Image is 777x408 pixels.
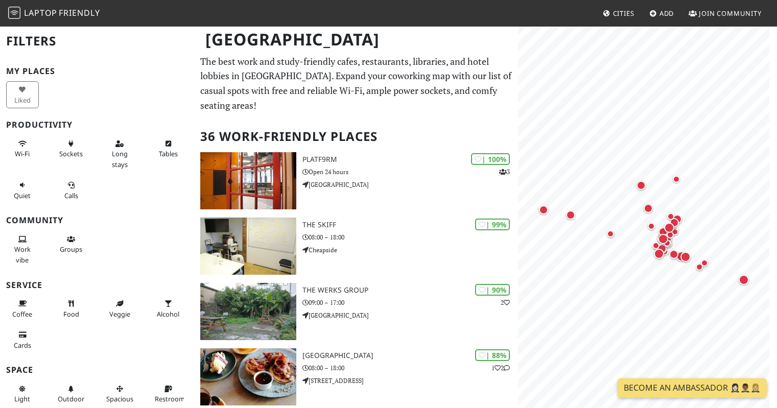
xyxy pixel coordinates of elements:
button: Sockets [55,135,87,162]
button: Quiet [6,177,39,204]
button: Tables [152,135,184,162]
h3: My Places [6,66,188,76]
p: 1 2 [491,363,510,373]
h3: Community [6,215,188,225]
div: Map marker [678,250,693,264]
img: LaptopFriendly [8,7,20,19]
img: PLATF9RM [200,152,296,209]
span: Video/audio calls [64,191,78,200]
span: Food [63,309,79,319]
div: Map marker [656,232,670,246]
span: Group tables [60,245,82,254]
span: Natural light [14,394,30,403]
p: 08:00 – 18:00 [302,232,519,242]
button: Cards [6,326,39,353]
span: Alcohol [157,309,179,319]
span: Quiet [14,191,31,200]
button: Food [55,295,87,322]
button: Calls [55,177,87,204]
div: Map marker [634,179,648,192]
a: Become an Ambassador 🤵🏻‍♀️🤵🏾‍♂️🤵🏼‍♀️ [618,378,767,398]
button: Veggie [103,295,136,322]
h3: Space [6,365,188,375]
div: Map marker [662,238,674,250]
span: Work-friendly tables [159,149,178,158]
button: Alcohol [152,295,184,322]
span: Restroom [155,394,185,403]
span: Join Community [699,9,762,18]
button: Groups [55,231,87,258]
a: LaptopFriendly LaptopFriendly [8,5,100,22]
div: Map marker [537,203,550,217]
p: Cheapside [302,245,519,255]
div: Map marker [604,228,617,240]
span: Veggie [109,309,130,319]
div: Map marker [662,221,676,235]
span: Cities [613,9,634,18]
span: People working [14,245,31,264]
p: [GEOGRAPHIC_DATA] [302,180,519,189]
button: Wi-Fi [6,135,39,162]
div: Map marker [650,239,662,252]
div: Map marker [564,208,577,222]
button: Coffee [6,295,39,322]
div: Map marker [659,224,672,237]
button: Light [6,380,39,407]
button: Work vibe [6,231,39,268]
div: Map marker [651,241,664,253]
p: 08:00 – 18:00 [302,363,519,373]
span: Friendly [59,7,100,18]
img: The Skiff [200,218,296,275]
span: Outdoor area [58,394,84,403]
h2: 36 Work-Friendly Places [200,121,512,152]
a: Cities [599,4,639,22]
h1: [GEOGRAPHIC_DATA] [197,26,516,54]
div: Map marker [698,257,711,269]
div: Map marker [665,210,677,223]
span: Spacious [106,394,133,403]
div: Map marker [652,247,666,261]
h3: Service [6,280,188,290]
span: Stable Wi-Fi [15,149,30,158]
span: Long stays [112,149,128,169]
div: Map marker [671,212,684,226]
p: 3 [499,167,510,177]
a: WOLFOX AVENUE | 88% 12 [GEOGRAPHIC_DATA] 08:00 – 18:00 [STREET_ADDRESS] [194,348,518,405]
div: Map marker [670,173,682,185]
p: 09:00 – 17:00 [302,298,519,307]
a: The Skiff | 99% The Skiff 08:00 – 18:00 Cheapside [194,218,518,275]
div: | 90% [475,284,510,296]
div: | 100% [471,153,510,165]
a: Join Community [685,4,766,22]
span: Power sockets [59,149,83,158]
div: Map marker [667,248,680,261]
button: Outdoor [55,380,87,407]
a: The Werks Group | 90% 2 The Werks Group 09:00 – 17:00 [GEOGRAPHIC_DATA] [194,283,518,340]
p: [GEOGRAPHIC_DATA] [302,310,519,320]
div: Map marker [693,261,705,273]
button: Spacious [103,380,136,407]
span: Coffee [12,309,32,319]
div: | 88% [475,349,510,361]
div: Map marker [664,229,676,241]
div: Map marker [655,231,669,245]
div: Map marker [645,220,657,232]
span: Add [660,9,674,18]
div: Map marker [661,237,673,249]
div: Map marker [737,273,751,287]
p: 2 [501,298,510,307]
div: Map marker [642,202,655,215]
h3: The Skiff [302,221,519,229]
p: Open 24 hours [302,167,519,177]
span: Credit cards [14,341,31,350]
a: PLATF9RM | 100% 3 PLATF9RM Open 24 hours [GEOGRAPHIC_DATA] [194,152,518,209]
button: Restroom [152,380,184,407]
img: The Werks Group [200,283,296,340]
h3: [GEOGRAPHIC_DATA] [302,351,519,360]
span: Laptop [24,7,57,18]
button: Long stays [103,135,136,173]
a: Add [645,4,678,22]
h3: Productivity [6,120,188,130]
h3: PLATF9RM [302,155,519,164]
img: WOLFOX AVENUE [200,348,296,405]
